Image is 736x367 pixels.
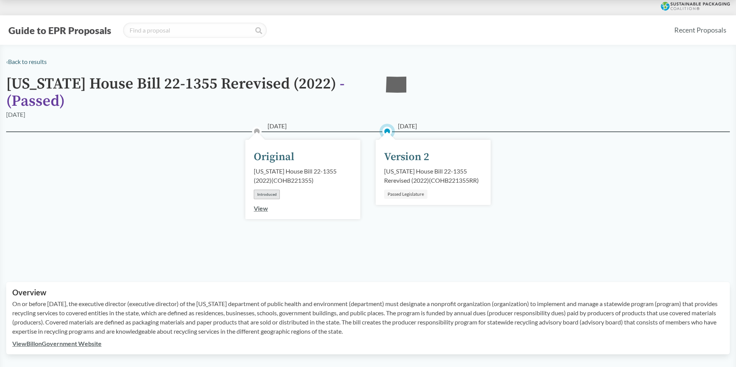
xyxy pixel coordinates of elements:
h1: [US_STATE] House Bill 22-1355 Rerevised (2022) [6,75,374,110]
span: - ( Passed ) [6,74,345,111]
div: [US_STATE] House Bill 22-1355 (2022) ( COHB221355 ) [254,167,352,185]
a: View [254,205,268,212]
a: ViewBillonGovernment Website [12,340,102,347]
h2: Overview [12,288,724,297]
div: Version 2 [384,149,429,165]
span: [DATE] [398,121,417,131]
div: [DATE] [6,110,25,119]
a: Recent Proposals [671,21,730,39]
div: [US_STATE] House Bill 22-1355 Rerevised (2022) ( COHB221355RR ) [384,167,482,185]
p: On or before [DATE], the executive director (executive director) of the [US_STATE] department of ... [12,299,724,336]
div: Passed Legislature [384,190,427,199]
input: Find a proposal [123,23,267,38]
a: ‹Back to results [6,58,47,65]
div: Original [254,149,294,165]
span: [DATE] [268,121,287,131]
div: Introduced [254,190,280,199]
button: Guide to EPR Proposals [6,24,113,36]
